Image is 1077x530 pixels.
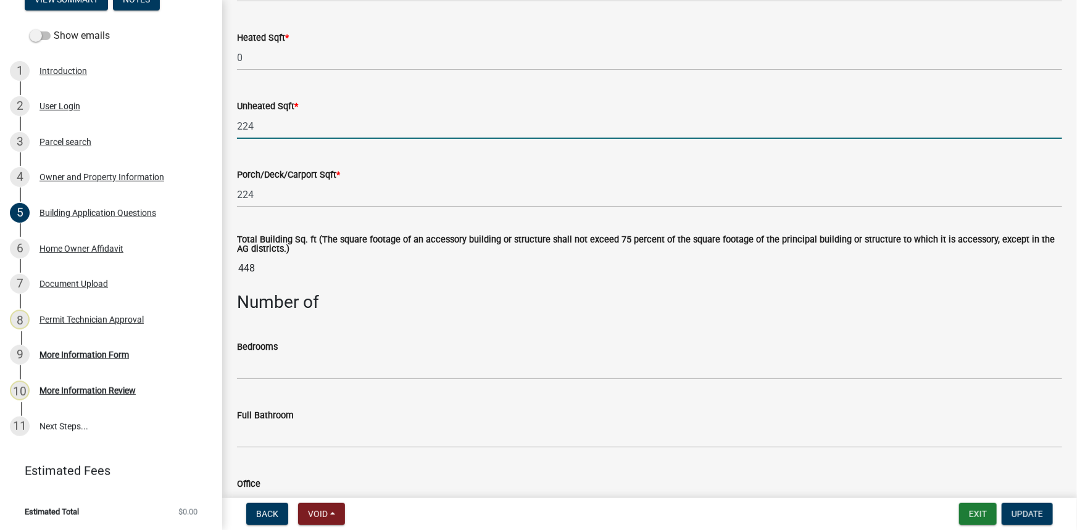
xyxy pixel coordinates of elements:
[298,503,345,525] button: Void
[10,310,30,329] div: 8
[10,167,30,187] div: 4
[178,508,198,516] span: $0.00
[10,381,30,400] div: 10
[40,350,129,359] div: More Information Form
[10,61,30,81] div: 1
[246,503,288,525] button: Back
[10,203,30,223] div: 5
[959,503,997,525] button: Exit
[237,292,1062,313] h3: Number of
[10,132,30,152] div: 3
[40,244,123,253] div: Home Owner Affidavit
[40,209,156,217] div: Building Application Questions
[40,138,91,146] div: Parcel search
[40,102,80,110] div: User Login
[237,34,289,43] label: Heated Sqft
[40,386,136,395] div: More Information Review
[256,509,278,519] span: Back
[10,416,30,436] div: 11
[237,102,298,111] label: Unheated Sqft
[40,67,87,75] div: Introduction
[1002,503,1053,525] button: Update
[1012,509,1043,519] span: Update
[308,509,328,519] span: Void
[10,345,30,365] div: 9
[237,480,260,489] label: Office
[237,236,1062,254] label: Total Building Sq. ft (The square footage of an accessory building or structure shall not exceed ...
[40,279,108,288] div: Document Upload
[237,412,294,420] label: Full Bathroom
[40,173,164,181] div: Owner and Property Information
[40,315,144,324] div: Permit Technician Approval
[237,343,278,352] label: Bedrooms
[30,28,110,43] label: Show emails
[10,96,30,116] div: 2
[237,171,340,180] label: Porch/Deck/Carport Sqft
[10,458,202,483] a: Estimated Fees
[10,274,30,294] div: 7
[10,239,30,259] div: 6
[25,508,79,516] span: Estimated Total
